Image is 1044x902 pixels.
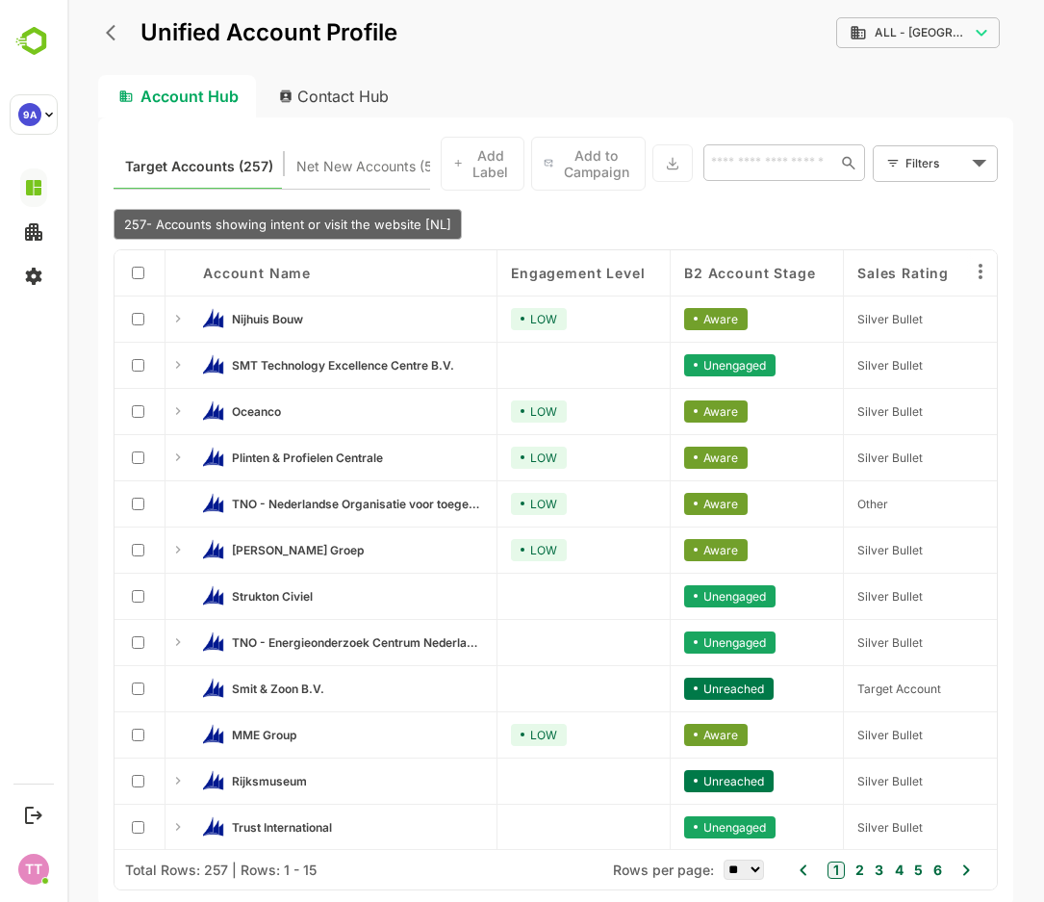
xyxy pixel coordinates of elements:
[823,860,836,881] button: 4
[464,137,579,191] button: Add to Campaign
[444,724,499,746] div: LOW
[617,447,680,469] div: Aware
[58,862,249,878] div: Total Rows: 257 | Rows: 1 - 15
[165,589,245,604] span: Strukton Civiel
[790,543,855,557] span: Silver Bullet
[617,585,708,607] div: Unengaged
[444,308,499,330] div: LOW
[790,312,855,326] span: Silver Bullet
[444,400,499,423] div: LOW
[782,24,902,41] div: ALL - Netherlands
[165,682,257,696] span: Smit & Zoon B.V.
[617,539,680,561] div: Aware
[617,770,706,792] div: Unreached
[617,631,708,654] div: Unengaged
[165,404,214,419] span: Oceanco
[585,144,625,182] button: Export the selected data as CSV
[617,816,708,838] div: Unengaged
[842,860,855,881] button: 5
[444,265,577,281] span: Engagement Level
[18,854,49,885] div: TT
[617,724,680,746] div: Aware
[790,589,855,604] span: Silver Bullet
[838,153,900,173] div: Filters
[790,635,855,650] span: Silver Bullet
[373,137,457,191] button: Add Label
[617,493,680,515] div: Aware
[790,682,874,696] span: Target Account
[760,862,777,879] button: 1
[546,862,647,878] span: Rows per page:
[18,103,41,126] div: 9A
[229,154,440,179] div: Newly surfaced ICP-fit accounts from Intent, Website, LinkedIn, and other engagement signals.
[165,635,416,650] span: TNO - Energieonderzoek Centrum Nederland B.V.
[165,820,265,835] span: Trust International
[165,497,416,511] span: TNO - Nederlandse Organisatie voor toegepast-natuurwetenschappelijk Onderzoek
[783,860,797,881] button: 2
[165,312,236,326] span: Nijhuis Bouw
[444,447,499,469] div: LOW
[165,728,229,742] span: MME Group
[20,802,46,828] button: Logout
[31,75,189,117] div: Account Hub
[229,154,403,179] span: Net New Accounts ( 52327 )
[165,358,387,373] span: SMT Technology Excellence Centre B.V.
[790,265,881,281] span: Sales Rating
[46,209,395,240] div: 257- Accounts showing intent or visit the website [NL]
[617,354,708,376] div: Unengaged
[196,75,339,117] div: Contact Hub
[165,543,296,557] span: Scholtens Groep
[790,820,855,835] span: Silver Bullet
[57,217,384,232] span: 257- Accounts showing intent or visit the website [NL]
[73,21,330,44] p: Unified Account Profile
[861,860,875,881] button: 6
[802,860,816,881] button: 3
[10,23,59,60] img: BambooboxLogoMark.f1c84d78b4c51b1a7b5f700c9845e183.svg
[444,539,499,561] div: LOW
[34,18,63,47] button: back
[790,358,855,373] span: Silver Bullet
[617,678,706,700] div: Unreached
[58,154,206,179] span: Known accounts you’ve identified to target - imported from CRM, Offline upload, or promoted from ...
[444,493,499,515] div: LOW
[617,400,680,423] div: Aware
[165,451,316,465] span: Plinten & Profielen Centrale
[790,774,855,788] span: Silver Bullet
[617,265,748,281] span: B2 Account Stage
[165,774,240,788] span: Rijksmuseum
[807,26,902,39] span: ALL - [GEOGRAPHIC_DATA]
[836,142,930,183] div: Filters
[790,497,821,511] span: Other
[790,404,855,419] span: Silver Bullet
[790,728,855,742] span: Silver Bullet
[790,451,855,465] span: Silver Bullet
[769,14,932,52] div: ALL - [GEOGRAPHIC_DATA]
[136,265,243,281] span: Account Name
[617,308,680,330] div: Aware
